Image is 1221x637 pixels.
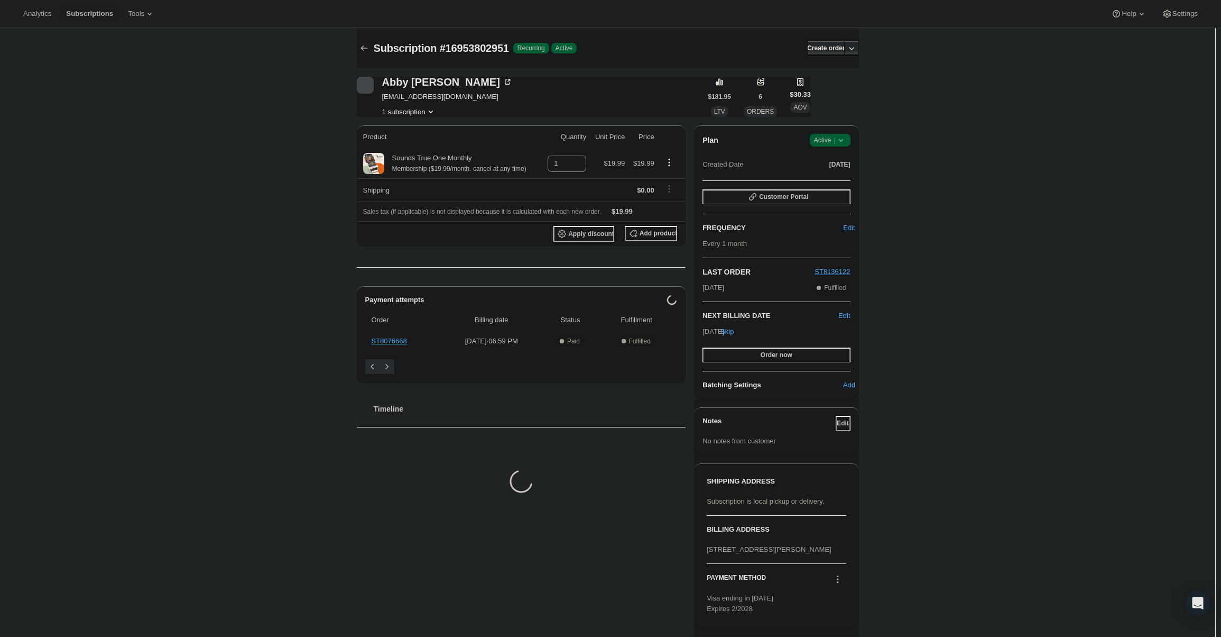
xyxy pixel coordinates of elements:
span: Add product [640,229,677,238]
button: Edit [842,220,857,236]
h3: PAYMENT METHOD [707,574,766,588]
span: Every 1 month [702,240,747,248]
button: Settings [1155,6,1204,21]
img: product img [363,153,384,174]
button: 6 [753,89,768,104]
span: Add [843,380,855,390]
span: Recurring [517,44,545,52]
span: [EMAIL_ADDRESS][DOMAIN_NAME] [382,92,513,102]
button: Add product [625,226,677,241]
span: Subscription #16953802951 [374,42,509,54]
span: $19.99 [604,159,625,167]
button: Shipping actions [661,183,678,195]
span: $181.95 [708,93,731,101]
th: Order [365,308,441,332]
h2: Plan [702,135,718,145]
button: Product actions [661,157,678,168]
span: $0.00 [637,186,654,194]
span: Create order [807,44,845,52]
span: Customer Portal [759,193,808,201]
button: Edit [836,416,850,431]
span: Active [556,44,573,52]
span: No notes from customer [702,437,776,445]
h6: Batching Settings [702,380,848,390]
span: LTV [714,108,725,115]
a: ST8076668 [372,337,407,345]
span: AOV [793,104,807,111]
button: Order now [702,348,850,362]
span: [DATE] · [702,327,728,335]
span: [DATE] · 06:59 PM [445,336,539,347]
span: Skip [720,326,734,337]
button: Edit [838,311,850,321]
span: Abby Dorsett [357,77,374,94]
h3: BILLING ADDRESS [707,524,846,535]
button: Help [1105,6,1153,21]
span: ORDERS [747,108,774,115]
th: Product [357,125,542,149]
button: Subscriptions [60,6,119,21]
span: Billing date [445,315,539,325]
button: Analytics [17,6,58,21]
button: Skip [720,323,735,340]
span: Tools [128,10,144,18]
h3: SHIPPING ADDRESS [707,476,846,487]
span: Fulfilled [629,337,651,345]
span: Order now [761,351,792,359]
nav: Pagination [365,359,678,374]
span: | [834,136,835,144]
span: $19.99 [612,207,633,215]
span: Settings [1172,10,1198,18]
span: Fulfillment [602,315,671,325]
button: Customer Portal [702,189,850,204]
button: Next [380,359,394,374]
h2: Payment attempts [365,295,667,305]
span: [DATE] [829,160,850,169]
span: Edit [843,223,855,233]
span: Apply discount [568,230,614,238]
button: [DATE] [829,157,850,172]
div: Abby [PERSON_NAME] [382,77,513,87]
th: Unit Price [589,125,628,149]
span: Created Date [702,159,743,170]
h2: NEXT BILLING DATE [702,311,838,321]
span: Fulfilled [824,284,846,292]
span: $19.99 [633,159,654,167]
th: Shipping [357,178,542,202]
h2: FREQUENCY [702,223,848,233]
span: [STREET_ADDRESS][PERSON_NAME] [707,545,831,553]
span: Active [814,135,846,145]
a: ST8136122 [815,268,850,276]
button: Create order [807,41,845,56]
span: Visa ending in [DATE] Expires 2/2028 [707,594,773,613]
span: Paid [567,337,580,345]
span: Help [1122,10,1136,18]
button: Product actions [382,106,436,117]
button: $181.95 [708,89,731,104]
h3: Notes [702,416,835,431]
span: Subscription is local pickup or delivery. [707,497,824,505]
button: Subscriptions [357,41,372,56]
span: Status [545,315,596,325]
span: Analytics [23,10,51,18]
div: Sounds True One Monthly [384,153,526,174]
small: Membership ($19.99/month. cancel at any time) [392,165,526,172]
button: Apply discount [553,226,614,242]
div: Open Intercom Messenger [1185,590,1210,616]
th: Price [628,125,657,149]
span: 6 [758,93,762,101]
span: [DATE] [702,283,724,293]
h2: LAST ORDER [702,267,815,277]
span: Edit [837,419,849,427]
span: $30.33 [790,89,811,100]
span: Sales tax (if applicable) is not displayed because it is calculated with each new order. [363,208,602,215]
th: Quantity [541,125,589,149]
span: Subscriptions [66,10,113,18]
h2: Timeline [374,404,686,414]
button: ST8136122 [815,267,850,277]
button: Add [842,377,857,394]
button: Tools [122,6,161,21]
